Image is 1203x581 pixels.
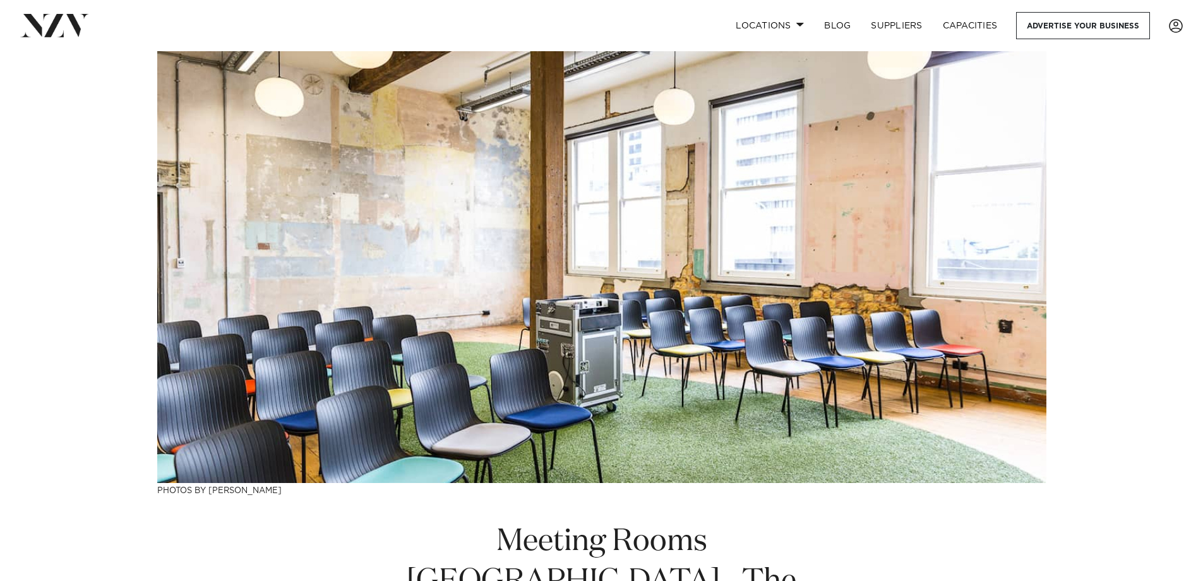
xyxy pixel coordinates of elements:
[20,14,89,37] img: nzv-logo.png
[814,12,861,39] a: BLOG
[1016,12,1150,39] a: Advertise your business
[726,12,814,39] a: Locations
[157,51,1046,483] img: Meeting Rooms Auckland - The Top 23
[933,12,1008,39] a: Capacities
[157,483,1046,496] h3: Photos by [PERSON_NAME]
[861,12,932,39] a: SUPPLIERS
